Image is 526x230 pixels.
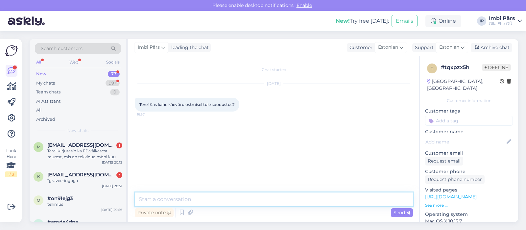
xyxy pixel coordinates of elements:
[425,15,461,27] div: Online
[47,148,122,160] div: Tere! Kirjutasin ka FB vàikesest murest, mis on tekkinud mòni kuu tagasi ostetud kaelaehtega! [PE...
[102,184,122,189] div: [DATE] 20:51
[412,44,434,51] div: Support
[37,144,40,149] span: m
[139,102,235,107] span: Tere! Kas kahe käevõru ostmisel tule soodustus?
[35,58,42,66] div: All
[36,89,60,95] div: Team chats
[378,44,398,51] span: Estonian
[425,138,505,145] input: Add name
[425,194,477,200] a: [URL][DOMAIN_NAME]
[425,168,513,175] p: Customer phone
[41,45,83,52] span: Search customers
[425,108,513,115] p: Customer tags
[47,178,122,184] div: *graveeringuga
[439,44,459,51] span: Estonian
[489,21,515,26] div: Olla Ehe OÜ
[441,64,482,71] div: # tqxpzx5h
[116,142,122,148] div: 1
[108,71,120,77] div: 77
[427,78,500,92] div: [GEOGRAPHIC_DATA], [GEOGRAPHIC_DATA]
[425,150,513,157] p: Customer email
[471,43,512,52] div: Archive chat
[36,98,60,105] div: AI Assistant
[137,112,161,117] span: 16:57
[36,80,55,87] div: My chats
[37,198,40,203] span: o
[36,116,55,123] div: Archived
[425,202,513,208] p: See more ...
[425,128,513,135] p: Customer name
[489,16,515,21] div: Imbi Pärs
[489,16,522,26] a: Imbi PärsOlla Ehe OÜ
[392,15,418,27] button: Emails
[47,172,116,178] span: kaaysaa@gmail.com
[425,116,513,126] input: Add a tag
[5,148,17,177] div: Look Here
[135,81,413,87] div: [DATE]
[110,89,120,95] div: 0
[135,208,174,217] div: Private note
[67,128,88,134] span: New chats
[68,58,80,66] div: Web
[425,218,513,225] p: Mac OS X 10.15.7
[431,66,433,71] span: t
[37,221,40,226] span: e
[36,71,46,77] div: New
[47,201,122,207] div: tellimus
[425,98,513,104] div: Customer information
[425,157,463,166] div: Request email
[116,172,122,178] div: 3
[138,44,160,51] span: Imbi Pärs
[336,18,350,24] b: New!
[47,195,73,201] span: #on91ejg3
[425,175,485,184] div: Request phone number
[101,207,122,212] div: [DATE] 20:56
[295,2,314,8] span: Enable
[47,142,116,148] span: maris_20@msn.com
[106,80,120,87] div: 99+
[135,67,413,73] div: Chat started
[425,187,513,193] p: Visited pages
[347,44,372,51] div: Customer
[47,219,78,225] span: #emde4dna
[36,107,42,114] div: All
[169,44,209,51] div: leading the chat
[5,171,17,177] div: 1 / 3
[336,17,389,25] div: Try free [DATE]:
[425,211,513,218] p: Operating system
[102,160,122,165] div: [DATE] 20:12
[482,64,511,71] span: Offline
[477,16,486,26] div: IP
[5,44,18,57] img: Askly Logo
[37,174,40,179] span: k
[105,58,121,66] div: Socials
[394,210,410,216] span: Send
